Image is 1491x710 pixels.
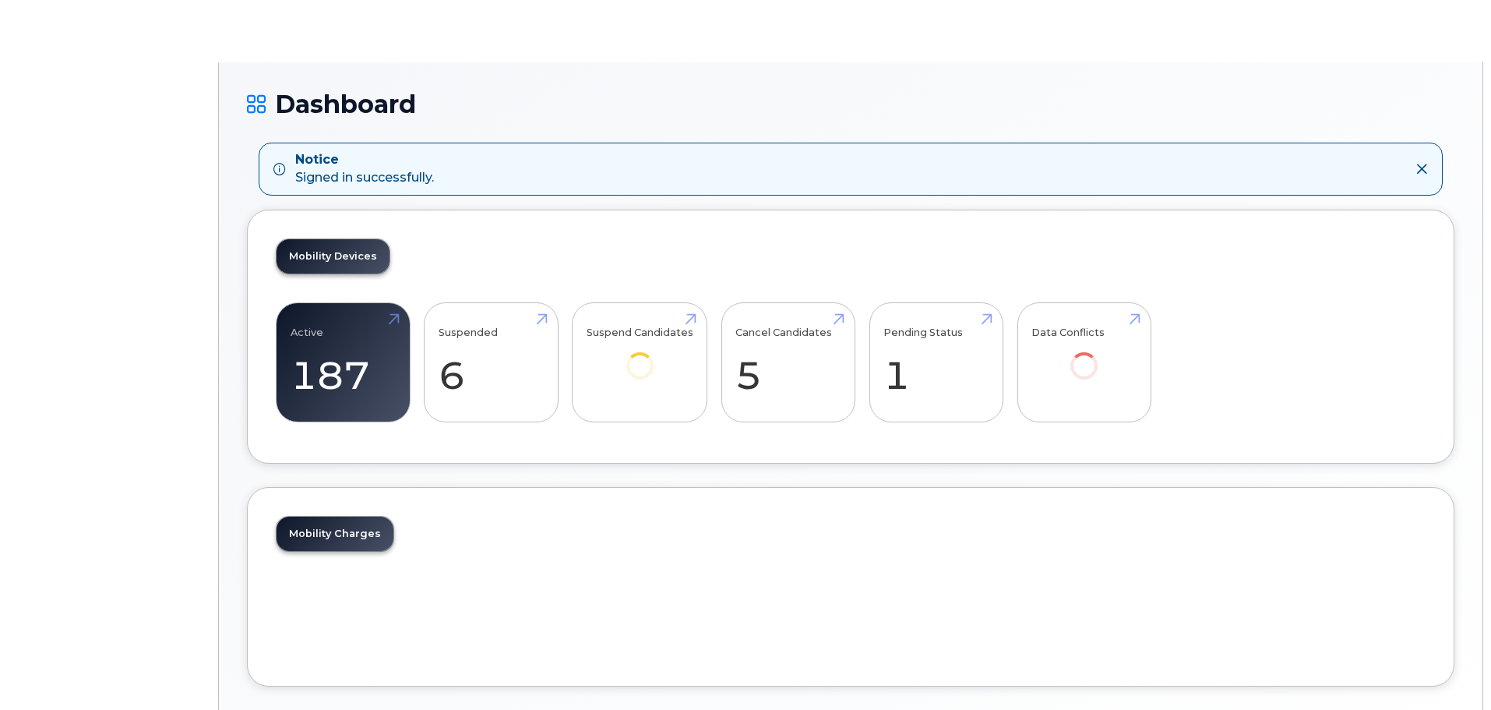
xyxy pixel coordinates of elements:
a: Cancel Candidates 5 [735,311,841,414]
div: Signed in successfully. [295,151,434,187]
a: Suspended 6 [439,311,544,414]
h1: Dashboard [247,90,1454,118]
a: Data Conflicts [1031,311,1137,401]
a: Pending Status 1 [883,311,989,414]
a: Mobility Devices [277,239,389,274]
a: Suspend Candidates [587,311,693,401]
strong: Notice [295,151,434,169]
a: Mobility Charges [277,517,393,551]
a: Active 187 [291,311,396,414]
